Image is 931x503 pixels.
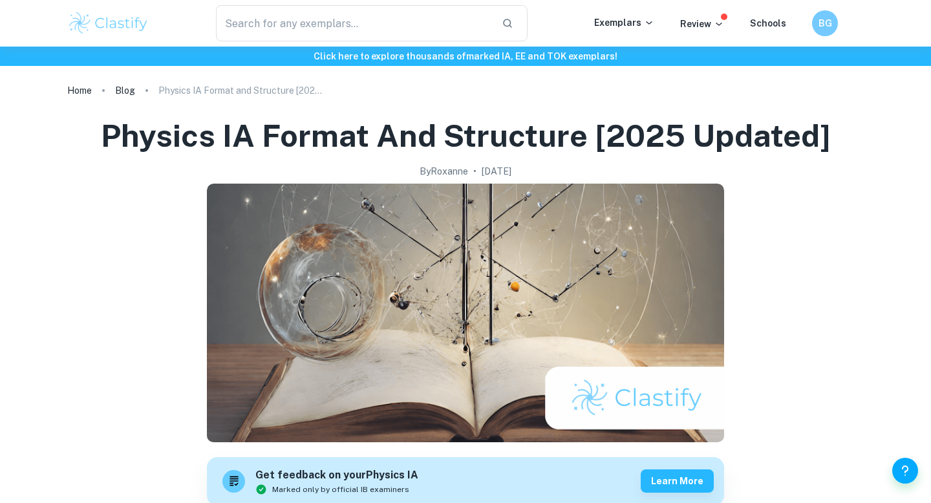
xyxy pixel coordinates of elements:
[812,10,838,36] button: BG
[115,81,135,100] a: Blog
[892,458,918,484] button: Help and Feedback
[473,164,476,178] p: •
[158,83,326,98] p: Physics IA Format and Structure [2025 updated]
[67,81,92,100] a: Home
[207,184,724,442] img: Physics IA Format and Structure [2025 updated] cover image
[420,164,468,178] h2: By Roxanne
[680,17,724,31] p: Review
[641,469,714,493] button: Learn more
[67,10,149,36] img: Clastify logo
[101,115,831,156] h1: Physics IA Format and Structure [2025 updated]
[216,5,491,41] input: Search for any exemplars...
[750,18,786,28] a: Schools
[3,49,928,63] h6: Click here to explore thousands of marked IA, EE and TOK exemplars !
[818,16,833,30] h6: BG
[255,467,418,484] h6: Get feedback on your Physics IA
[272,484,409,495] span: Marked only by official IB examiners
[594,16,654,30] p: Exemplars
[482,164,511,178] h2: [DATE]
